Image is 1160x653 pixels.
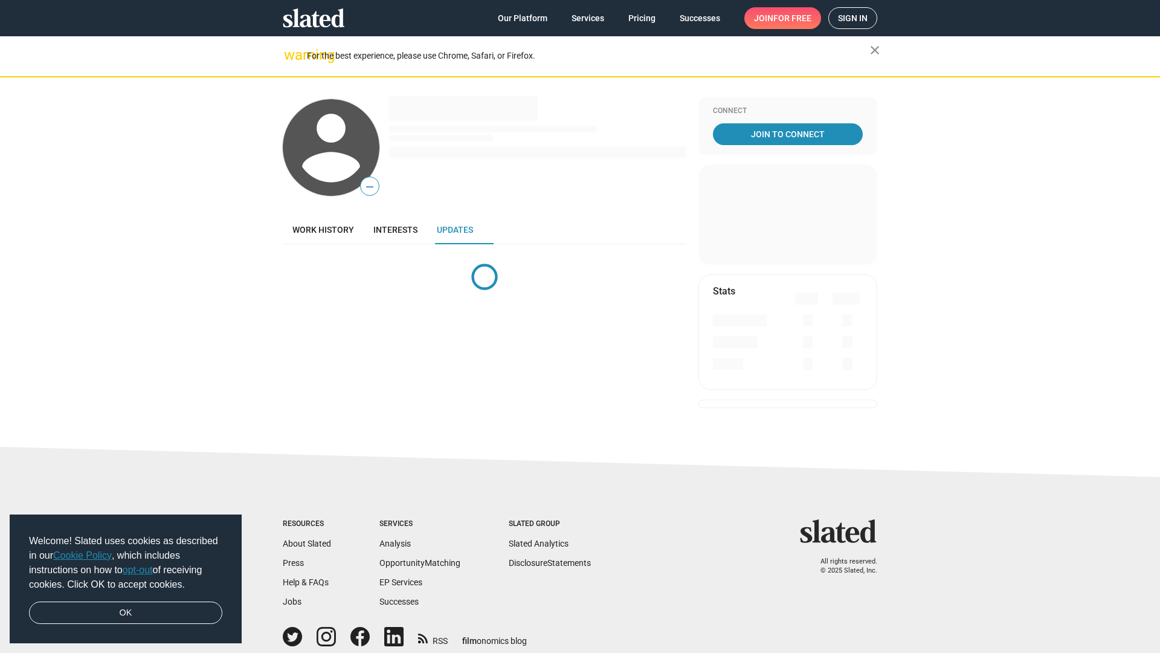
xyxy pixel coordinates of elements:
div: Resources [283,519,331,529]
a: Our Platform [488,7,557,29]
a: dismiss cookie message [29,602,222,625]
a: Help & FAQs [283,577,329,587]
a: RSS [418,628,448,647]
span: Successes [680,7,720,29]
a: Interests [364,215,427,244]
span: Join [754,7,811,29]
span: for free [773,7,811,29]
div: Slated Group [509,519,591,529]
div: cookieconsent [10,515,242,644]
a: OpportunityMatching [379,558,460,568]
a: Joinfor free [744,7,821,29]
span: Welcome! Slated uses cookies as described in our , which includes instructions on how to of recei... [29,534,222,592]
mat-card-title: Stats [713,285,735,297]
span: Updates [437,225,473,235]
span: Services [572,7,604,29]
a: EP Services [379,577,422,587]
a: Join To Connect [713,123,863,145]
a: Successes [379,597,419,606]
mat-icon: warning [284,48,298,62]
a: Pricing [619,7,665,29]
span: Work history [292,225,354,235]
div: Connect [713,106,863,116]
span: Our Platform [498,7,547,29]
a: Successes [670,7,730,29]
span: Join To Connect [715,123,860,145]
span: — [361,179,379,195]
a: filmonomics blog [462,626,527,647]
a: About Slated [283,539,331,548]
div: For the best experience, please use Chrome, Safari, or Firefox. [307,48,870,64]
a: DisclosureStatements [509,558,591,568]
span: film [462,636,477,646]
a: Updates [427,215,483,244]
span: Pricing [628,7,656,29]
a: Slated Analytics [509,539,569,548]
a: Press [283,558,304,568]
a: Sign in [828,7,877,29]
span: Sign in [838,8,868,28]
a: Cookie Policy [53,550,112,560]
a: Jobs [283,597,301,606]
p: All rights reserved. © 2025 Slated, Inc. [808,557,877,575]
a: opt-out [123,565,153,575]
span: Interests [373,225,417,235]
a: Work history [283,215,364,244]
a: Analysis [379,539,411,548]
a: Services [562,7,614,29]
div: Services [379,519,460,529]
mat-icon: close [868,43,882,57]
